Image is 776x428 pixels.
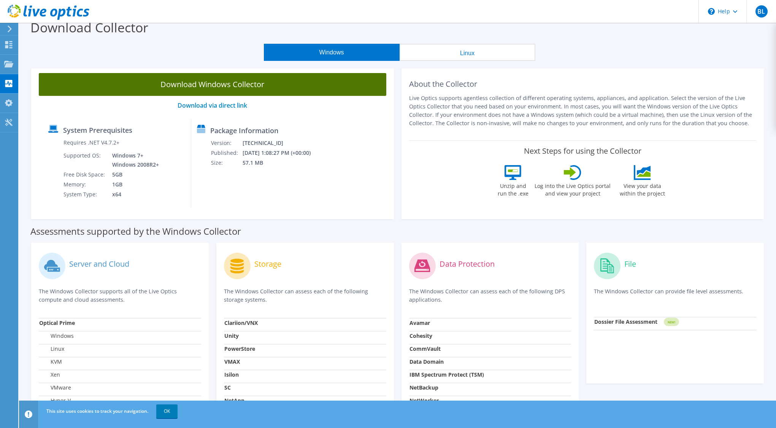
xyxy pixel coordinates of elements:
span: BL [755,5,768,18]
a: Download via direct link [178,101,247,110]
a: OK [156,404,178,418]
td: [DATE] 1:08:27 PM (+00:00) [242,148,321,158]
strong: Cohesity [409,332,432,339]
strong: NetWorker [409,397,439,404]
button: Windows [264,44,400,61]
p: The Windows Collector can assess each of the following storage systems. [224,287,386,304]
svg: \n [708,8,715,15]
label: Data Protection [440,260,495,268]
strong: NetBackup [409,384,438,391]
a: Download Windows Collector [39,73,386,96]
td: [TECHNICAL_ID] [242,138,321,148]
tspan: NEW! [668,320,675,324]
strong: Optical Prime [39,319,75,326]
td: 5GB [106,170,160,180]
label: System Prerequisites [63,126,132,134]
h2: About the Collector [409,80,757,89]
td: Supported OS: [63,151,106,170]
label: Storage [254,260,281,268]
label: Next Steps for using the Collector [524,146,641,156]
label: Xen [39,371,60,379]
strong: Clariion/VNX [224,319,258,326]
label: VMware [39,384,71,391]
label: Requires .NET V4.7.2+ [63,139,119,146]
strong: Data Domain [409,358,444,365]
p: The Windows Collector can provide file level assessments. [594,287,756,303]
strong: VMAX [224,358,240,365]
p: Live Optics supports agentless collection of different operating systems, appliances, and applica... [409,94,757,127]
label: Windows [39,332,74,340]
label: Package Information [210,127,278,134]
button: Linux [400,44,535,61]
td: 57.1 MB [242,158,321,168]
strong: Isilon [224,371,239,378]
td: 1GB [106,180,160,189]
label: Unzip and run the .exe [495,180,530,197]
strong: PowerStore [224,345,255,352]
label: Hyper-V [39,397,71,404]
label: Linux [39,345,64,353]
strong: NetApp [224,397,244,404]
label: File [624,260,636,268]
td: Free Disk Space: [63,170,106,180]
label: Server and Cloud [69,260,129,268]
span: This site uses cookies to track your navigation. [46,408,148,414]
td: Published: [211,148,242,158]
strong: Unity [224,332,239,339]
label: Download Collector [30,19,148,36]
p: The Windows Collector can assess each of the following DPS applications. [409,287,571,304]
td: System Type: [63,189,106,199]
td: Memory: [63,180,106,189]
strong: IBM Spectrum Protect (TSM) [409,371,484,378]
strong: Dossier File Assessment [594,318,657,325]
label: KVM [39,358,62,366]
td: Version: [211,138,242,148]
td: x64 [106,189,160,199]
strong: CommVault [409,345,441,352]
label: Log into the Live Optics portal and view your project [534,180,611,197]
label: Assessments supported by the Windows Collector [30,228,241,235]
p: The Windows Collector supports all of the Live Optics compute and cloud assessments. [39,287,201,304]
td: Size: [211,158,242,168]
strong: Avamar [409,319,430,326]
td: Windows 7+ Windows 2008R2+ [106,151,160,170]
label: View your data within the project [615,180,670,197]
strong: SC [224,384,231,391]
